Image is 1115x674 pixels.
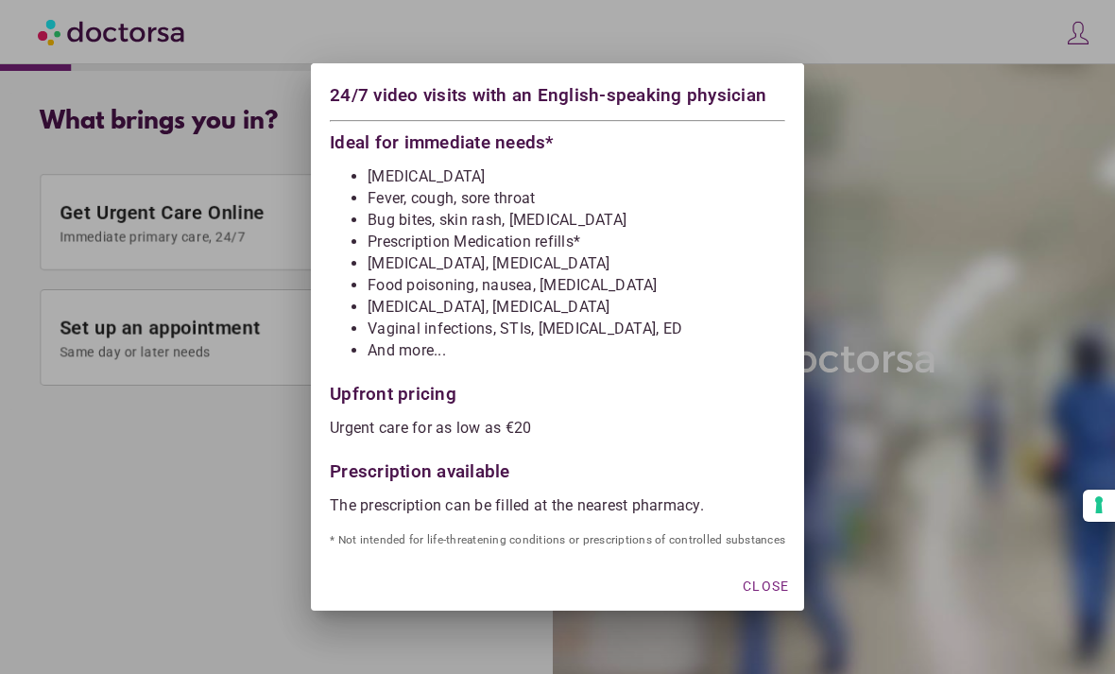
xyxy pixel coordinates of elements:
[368,298,785,317] li: [MEDICAL_DATA], [MEDICAL_DATA]
[330,82,785,113] div: 24/7 video visits with an English-speaking physician
[743,579,789,594] span: Close
[330,129,785,152] div: Ideal for immediate needs*
[368,233,785,251] li: Prescription Medication refills*
[330,419,785,438] p: Urgent care for as low as €20
[330,453,785,481] div: Prescription available
[368,167,785,186] li: [MEDICAL_DATA]
[330,375,785,404] div: Upfront pricing
[368,276,785,295] li: Food poisoning, nausea, [MEDICAL_DATA]
[368,254,785,273] li: [MEDICAL_DATA], [MEDICAL_DATA]
[735,569,797,603] button: Close
[1083,490,1115,522] button: Your consent preferences for tracking technologies
[368,211,785,230] li: Bug bites, skin rash, [MEDICAL_DATA]
[368,189,785,208] li: Fever, cough, sore throat
[368,341,785,360] li: And more...
[330,530,785,549] p: * Not intended for life-threatening conditions or prescriptions of controlled substances
[330,496,785,515] p: The prescription can be filled at the nearest pharmacy.
[368,320,785,338] li: Vaginal infections, STIs, [MEDICAL_DATA], ED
